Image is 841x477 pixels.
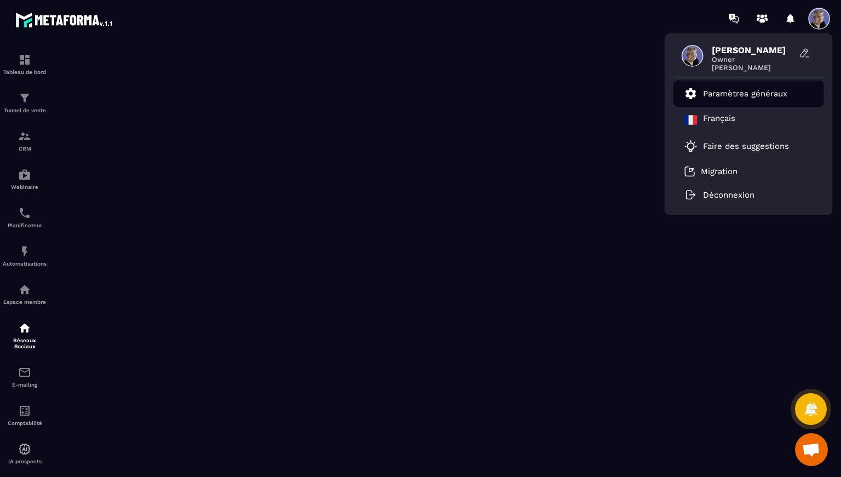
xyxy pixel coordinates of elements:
a: social-networksocial-networkRéseaux Sociaux [3,313,47,358]
p: Espace membre [3,299,47,305]
img: formation [18,130,31,143]
a: schedulerschedulerPlanificateur [3,198,47,237]
p: CRM [3,146,47,152]
a: Paramètres généraux [684,87,787,100]
img: formation [18,91,31,105]
p: Webinaire [3,184,47,190]
img: logo [15,10,114,30]
p: Migration [701,166,738,176]
p: Déconnexion [703,190,754,200]
img: scheduler [18,206,31,220]
a: Faire des suggestions [684,140,799,153]
a: accountantaccountantComptabilité [3,396,47,434]
p: E-mailing [3,382,47,388]
span: [PERSON_NAME] [712,64,794,72]
img: accountant [18,404,31,417]
span: Owner [712,55,794,64]
p: Automatisations [3,261,47,267]
p: IA prospects [3,458,47,464]
img: automations [18,442,31,456]
a: Migration [684,166,738,177]
a: automationsautomationsEspace membre [3,275,47,313]
img: formation [18,53,31,66]
p: Faire des suggestions [703,141,789,151]
img: automations [18,168,31,181]
a: formationformationTunnel de vente [3,83,47,122]
a: automationsautomationsAutomatisations [3,237,47,275]
img: automations [18,245,31,258]
img: email [18,366,31,379]
p: Français [703,113,735,127]
p: Paramètres généraux [703,89,787,99]
img: automations [18,283,31,296]
p: Tunnel de vente [3,107,47,113]
a: Ouvrir le chat [795,433,828,466]
p: Tableau de bord [3,69,47,75]
a: formationformationCRM [3,122,47,160]
a: formationformationTableau de bord [3,45,47,83]
p: Planificateur [3,222,47,228]
a: emailemailE-mailing [3,358,47,396]
span: [PERSON_NAME] [712,45,794,55]
p: Réseaux Sociaux [3,337,47,349]
p: Comptabilité [3,420,47,426]
img: social-network [18,321,31,335]
a: automationsautomationsWebinaire [3,160,47,198]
